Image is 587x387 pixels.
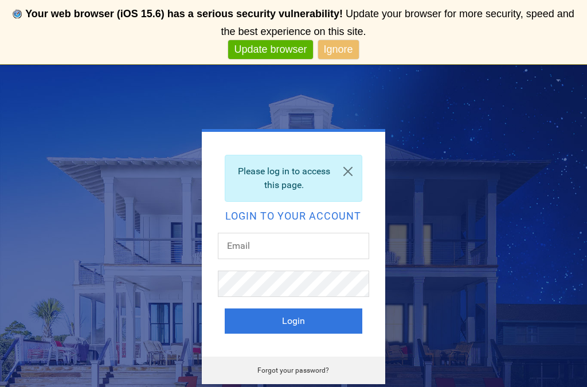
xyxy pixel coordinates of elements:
b: Your web browser (iOS 15.6) has a serious security vulnerability! [25,8,343,19]
a: Close [334,155,362,187]
span: Update your browser for more security, speed and the best experience on this site. [221,8,574,37]
a: Ignore [318,40,359,59]
input: Email [218,233,369,259]
h2: Login to your account [225,211,362,221]
a: Update browser [228,40,312,59]
button: Login [225,308,362,334]
a: Forgot your password? [257,366,329,374]
div: Please log in to access this page. [225,155,362,202]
